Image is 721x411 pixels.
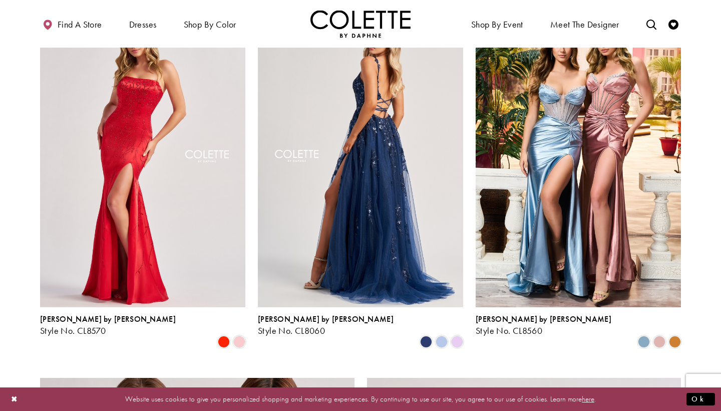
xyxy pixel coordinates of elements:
a: Visit Colette by Daphne Style No. CL8570 Page [40,9,245,307]
p: Website uses cookies to give you personalized shopping and marketing experiences. By continuing t... [72,392,649,406]
a: Toggle search [644,10,659,38]
button: Submit Dialog [686,393,715,405]
span: Shop By Event [471,20,523,30]
a: Visit Colette by Daphne Style No. CL8560 Page [476,9,681,307]
button: Close Dialog [6,390,23,408]
i: Dusty Blue [638,336,650,348]
a: Visit Colette by Daphne Style No. CL8060 Page [258,9,463,307]
span: Shop By Event [469,10,526,38]
span: Shop by color [184,20,236,30]
a: here [582,394,594,404]
a: Visit Home Page [310,10,411,38]
i: Bronze [669,336,681,348]
span: [PERSON_NAME] by [PERSON_NAME] [258,314,394,324]
a: Find a store [40,10,104,38]
span: Meet the designer [550,20,619,30]
img: Colette by Daphne [310,10,411,38]
span: [PERSON_NAME] by [PERSON_NAME] [476,314,611,324]
i: Scarlet [218,336,230,348]
a: Check Wishlist [666,10,681,38]
div: Colette by Daphne Style No. CL8560 [476,315,611,336]
a: Meet the designer [548,10,622,38]
span: Style No. CL8570 [40,325,106,336]
span: Find a store [58,20,102,30]
span: [PERSON_NAME] by [PERSON_NAME] [40,314,176,324]
i: Bluebell [436,336,448,348]
i: Navy Blue [420,336,432,348]
div: Colette by Daphne Style No. CL8060 [258,315,394,336]
span: Shop by color [181,10,239,38]
i: Lilac [451,336,463,348]
span: Style No. CL8560 [476,325,542,336]
span: Dresses [129,20,157,30]
i: Dusty Pink [653,336,665,348]
span: Style No. CL8060 [258,325,325,336]
div: Colette by Daphne Style No. CL8570 [40,315,176,336]
i: Ice Pink [233,336,245,348]
span: Dresses [127,10,159,38]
